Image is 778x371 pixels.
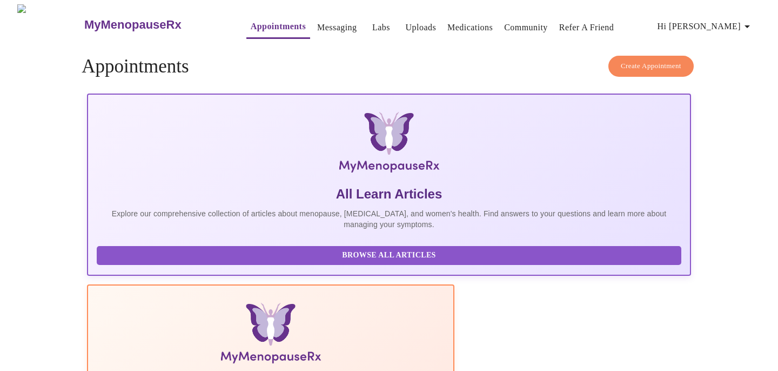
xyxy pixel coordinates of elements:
[97,250,684,259] a: Browse All Articles
[559,20,614,35] a: Refer a Friend
[187,112,591,177] img: MyMenopauseRx Logo
[97,186,681,203] h5: All Learn Articles
[17,4,83,45] img: MyMenopauseRx Logo
[372,20,390,35] a: Labs
[406,20,437,35] a: Uploads
[504,20,548,35] a: Community
[555,17,619,38] button: Refer a Friend
[313,17,361,38] button: Messaging
[84,18,182,32] h3: MyMenopauseRx
[500,17,552,38] button: Community
[401,17,441,38] button: Uploads
[108,249,670,262] span: Browse All Articles
[83,6,224,44] a: MyMenopauseRx
[246,16,310,39] button: Appointments
[621,60,681,72] span: Create Appointment
[608,56,694,77] button: Create Appointment
[152,303,389,368] img: Menopause Manual
[97,246,681,265] button: Browse All Articles
[317,20,357,35] a: Messaging
[447,20,493,35] a: Medications
[443,17,497,38] button: Medications
[658,19,754,34] span: Hi [PERSON_NAME]
[653,16,758,37] button: Hi [PERSON_NAME]
[364,17,399,38] button: Labs
[82,56,696,77] h4: Appointments
[97,208,681,230] p: Explore our comprehensive collection of articles about menopause, [MEDICAL_DATA], and women's hea...
[251,19,306,34] a: Appointments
